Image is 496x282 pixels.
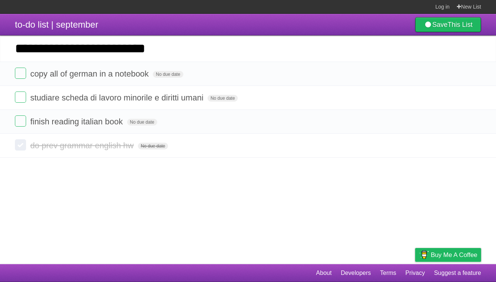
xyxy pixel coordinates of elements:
[431,248,477,261] span: Buy me a coffee
[341,266,371,280] a: Developers
[15,19,98,30] span: to-do list | september
[30,69,151,78] span: copy all of german in a notebook
[30,141,136,150] span: do prev grammar english hw
[138,143,168,149] span: No due date
[448,21,473,28] b: This List
[208,95,238,102] span: No due date
[15,115,26,127] label: Done
[380,266,397,280] a: Terms
[15,139,26,151] label: Done
[153,71,183,78] span: No due date
[415,248,481,262] a: Buy me a coffee
[127,119,157,125] span: No due date
[419,248,429,261] img: Buy me a coffee
[434,266,481,280] a: Suggest a feature
[30,117,124,126] span: finish reading italian book
[316,266,332,280] a: About
[15,92,26,103] label: Done
[15,68,26,79] label: Done
[30,93,205,102] span: studiare scheda di lavoro minorile e diritti umani
[415,17,481,32] a: SaveThis List
[405,266,425,280] a: Privacy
